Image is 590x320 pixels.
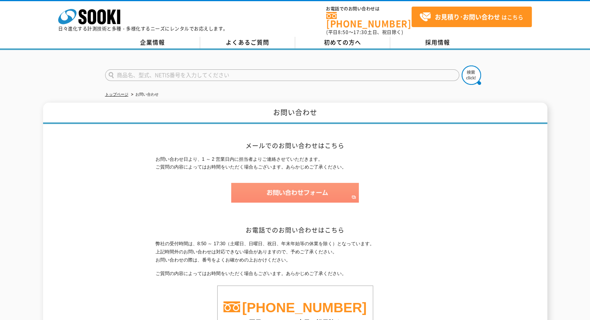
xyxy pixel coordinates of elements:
span: 17:30 [353,29,367,36]
p: 弊社の受付時間は、8:50 ～ 17:30（土曜日、日曜日、祝日、年末年始等の休業を除く）となっています。 上記時間外のお問い合わせは対応できない場合がありますので、予めご了承ください。 お問い... [156,240,435,264]
p: ご質問の内容によってはお時間をいただく場合もございます。あらかじめご了承ください。 [156,270,435,278]
p: お問い合わせ日より、1 ～ 2 営業日内に担当者よりご連絡させていただきます。 ご質問の内容によってはお時間をいただく場合もございます。あらかじめご了承ください。 [156,155,435,172]
a: [PHONE_NUMBER] [242,300,367,315]
li: お問い合わせ [130,91,159,99]
a: [PHONE_NUMBER] [326,12,412,28]
h1: お問い合わせ [43,103,547,124]
a: よくあるご質問 [200,37,295,48]
span: 初めての方へ [324,38,361,46]
span: はこちら [419,11,523,23]
a: 初めての方へ [295,37,390,48]
a: トップページ [105,92,128,96]
a: お見積り･お問い合わせはこちら [412,7,532,27]
img: お問い合わせフォーム [231,183,359,203]
a: 採用情報 [390,37,485,48]
span: 8:50 [338,29,349,36]
input: 商品名、型式、NETIS番号を入力してください [105,69,459,81]
span: (平日 ～ 土日、祝日除く) [326,29,403,36]
a: 企業情報 [105,37,200,48]
strong: お見積り･お問い合わせ [435,12,500,21]
a: お問い合わせフォーム [231,196,359,201]
h2: お電話でのお問い合わせはこちら [156,226,435,234]
span: お電話でのお問い合わせは [326,7,412,11]
img: btn_search.png [462,65,481,85]
h2: メールでのお問い合わせはこちら [156,141,435,150]
p: 日々進化する計測技術と多種・多様化するニーズにレンタルでお応えします。 [58,26,228,31]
